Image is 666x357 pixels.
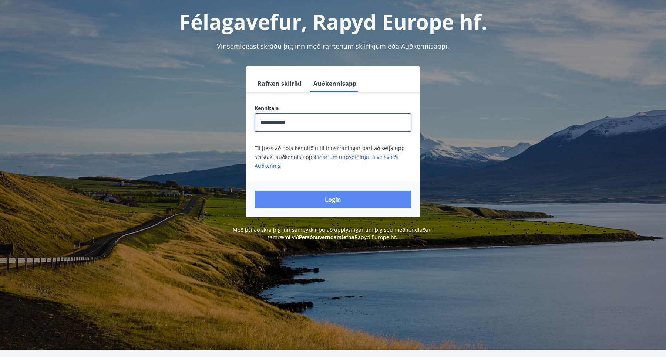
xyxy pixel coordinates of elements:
h1: Félagavefur, Rapyd Europe hf. [75,7,591,35]
button: Rafræn skilríki [255,75,305,92]
span: Vinsamlegast skráðu þig inn með rafrænum skilríkjum eða Auðkennisappi. [217,42,449,51]
a: Persónuverndarstefna [299,234,354,241]
a: Nánar um uppsetningu á vefsvæði Auðkennis [255,153,398,169]
span: Til þess að nota kennitölu til innskráningar þarf að setja upp sérstakt auðkennis app [255,144,405,169]
button: Auðkennisapp [310,75,359,92]
button: Login [255,191,411,208]
span: Með því að skrá þig inn samþykkir þú að upplýsingar um þig séu meðhöndlaðar í samræmi við Rapyd E... [233,226,434,241]
label: Kennitala [255,105,411,112]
